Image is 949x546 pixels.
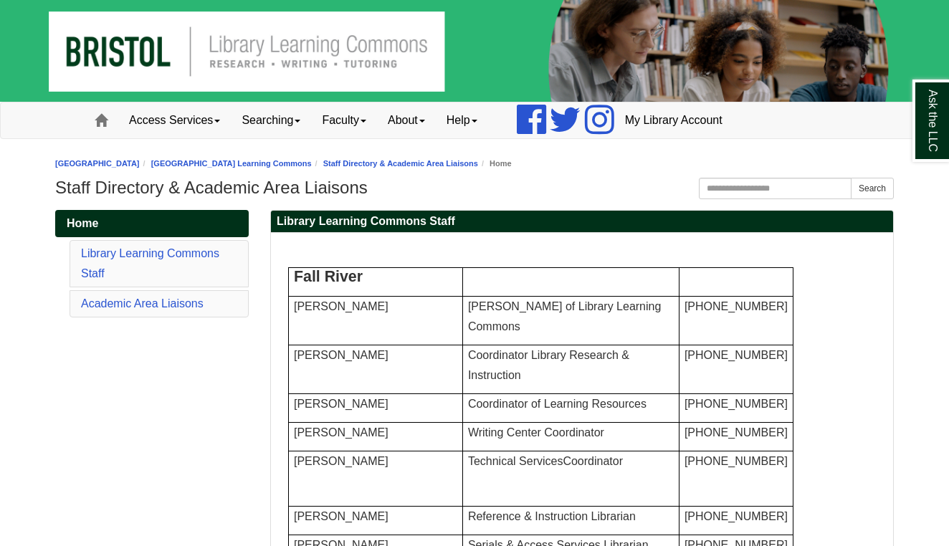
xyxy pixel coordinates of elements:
[81,247,219,279] a: Library Learning Commons Staff
[685,349,788,361] span: [PHONE_NUMBER]
[468,510,636,522] span: Reference & Instruction Librarian
[118,102,231,138] a: Access Services
[55,178,894,198] h1: Staff Directory & Academic Area Liaisons
[614,102,733,138] a: My Library Account
[468,349,629,381] span: Coordinator Library Research & Instruction
[563,455,623,467] span: Coordinator
[323,159,478,168] a: Staff Directory & Academic Area Liaisons
[55,157,894,171] nav: breadcrumb
[55,210,249,320] div: Guide Pages
[294,426,388,439] span: [PERSON_NAME]
[468,455,623,467] span: Technical Services
[271,211,893,233] h2: Library Learning Commons Staff
[478,157,512,171] li: Home
[311,102,377,138] a: Faculty
[55,210,249,237] a: Home
[67,217,98,229] span: Home
[294,455,388,467] span: [PERSON_NAME]
[81,297,204,310] a: Academic Area Liaisons
[685,455,788,467] span: [PHONE_NUMBER]
[294,510,388,522] span: [PERSON_NAME]
[55,159,140,168] a: [GEOGRAPHIC_DATA]
[468,398,647,410] span: Coordinator of Learning Resources
[436,102,488,138] a: Help
[377,102,436,138] a: About
[151,159,312,168] a: [GEOGRAPHIC_DATA] Learning Commons
[468,426,604,439] span: Writing Center Coordinator
[294,398,388,410] span: [PERSON_NAME]
[294,300,388,312] font: [PERSON_NAME]
[294,349,388,361] span: [PERSON_NAME]
[685,398,788,410] span: [PHONE_NUMBER]
[685,300,788,312] span: [PHONE_NUMBER]
[468,300,661,332] span: [PERSON_NAME] of Library Learning Commons
[231,102,311,138] a: Searching
[294,268,363,285] span: Fall River
[851,178,894,199] button: Search
[685,426,788,439] span: [PHONE_NUMBER]
[685,510,788,522] span: [PHONE_NUMBER]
